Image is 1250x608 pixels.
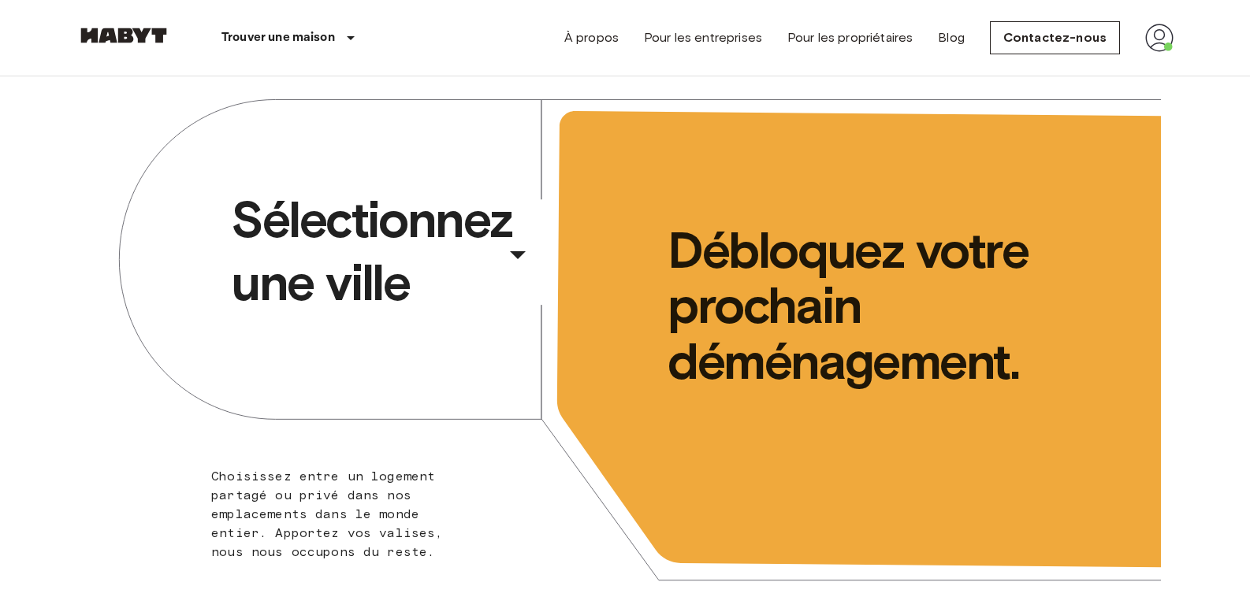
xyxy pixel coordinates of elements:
[1145,24,1174,52] img: avatar
[787,28,913,47] a: Pour les propriétaires
[668,223,1096,389] span: Débloquez votre prochain déménagement.
[644,28,762,47] a: Pour les entreprises
[211,469,443,559] span: Choisissez entre un logement partagé ou privé dans nos emplacements dans le monde entier. Apporte...
[564,28,619,47] a: À propos
[938,28,965,47] a: Blog
[76,28,171,43] img: Habyt
[221,28,335,47] p: Trouver une maison
[990,21,1120,54] a: Contactez-nous
[231,188,499,314] span: Sélectionnez une ville
[225,184,543,319] button: Sélectionnez une ville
